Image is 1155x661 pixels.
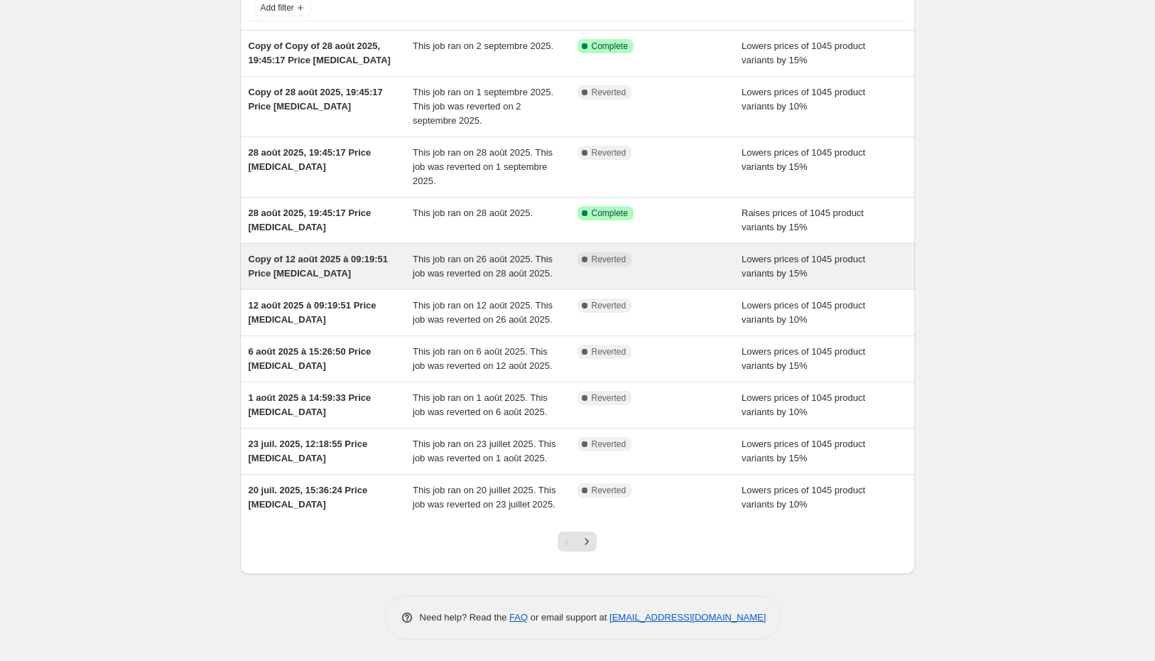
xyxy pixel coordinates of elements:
span: Lowers prices of 1045 product variants by 10% [742,485,865,510]
span: This job ran on 28 août 2025. [413,208,533,218]
button: Next [577,532,597,552]
span: This job ran on 28 août 2025. This job was reverted on 1 septembre 2025. [413,147,553,186]
span: This job ran on 6 août 2025. This job was reverted on 12 août 2025. [413,346,553,371]
span: Lowers prices of 1045 product variants by 15% [742,41,865,65]
span: This job ran on 26 août 2025. This job was reverted on 28 août 2025. [413,254,553,279]
span: Lowers prices of 1045 product variants by 15% [742,346,865,371]
span: 23 juil. 2025, 12:18:55 Price [MEDICAL_DATA] [249,439,368,463]
span: Need help? Read the [420,612,510,623]
span: This job ran on 2 septembre 2025. [413,41,553,51]
span: This job ran on 1 septembre 2025. This job was reverted on 2 septembre 2025. [413,87,553,126]
nav: Pagination [558,532,597,552]
span: Reverted [592,300,627,311]
span: This job ran on 12 août 2025. This job was reverted on 26 août 2025. [413,300,553,325]
span: Complete [592,41,628,52]
a: [EMAIL_ADDRESS][DOMAIN_NAME] [609,612,766,623]
span: Lowers prices of 1045 product variants by 10% [742,87,865,112]
span: 12 août 2025 à 09:19:51 Price [MEDICAL_DATA] [249,300,376,325]
span: Reverted [592,439,627,450]
span: Reverted [592,87,627,98]
span: 6 août 2025 à 15:26:50 Price [MEDICAL_DATA] [249,346,372,371]
span: Reverted [592,485,627,496]
span: Reverted [592,346,627,358]
span: 20 juil. 2025, 15:36:24 Price [MEDICAL_DATA] [249,485,368,510]
a: FAQ [509,612,528,623]
span: Copy of 12 août 2025 à 09:19:51 Price [MEDICAL_DATA] [249,254,389,279]
span: Add filter [261,2,294,14]
span: 28 août 2025, 19:45:17 Price [MEDICAL_DATA] [249,208,372,232]
span: or email support at [528,612,609,623]
span: Lowers prices of 1045 product variants by 10% [742,300,865,325]
span: Lowers prices of 1045 product variants by 15% [742,254,865,279]
span: Raises prices of 1045 product variants by 15% [742,208,864,232]
span: Copy of Copy of 28 août 2025, 19:45:17 Price [MEDICAL_DATA] [249,41,391,65]
span: Reverted [592,254,627,265]
span: Lowers prices of 1045 product variants by 10% [742,392,865,417]
span: 1 août 2025 à 14:59:33 Price [MEDICAL_DATA] [249,392,372,417]
span: Lowers prices of 1045 product variants by 15% [742,147,865,172]
span: Complete [592,208,628,219]
span: This job ran on 20 juillet 2025. This job was reverted on 23 juillet 2025. [413,485,555,510]
span: Copy of 28 août 2025, 19:45:17 Price [MEDICAL_DATA] [249,87,383,112]
span: This job ran on 1 août 2025. This job was reverted on 6 août 2025. [413,392,548,417]
span: Reverted [592,392,627,404]
span: This job ran on 23 juillet 2025. This job was reverted on 1 août 2025. [413,439,555,463]
span: 28 août 2025, 19:45:17 Price [MEDICAL_DATA] [249,147,372,172]
span: Lowers prices of 1045 product variants by 15% [742,439,865,463]
span: Reverted [592,147,627,158]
